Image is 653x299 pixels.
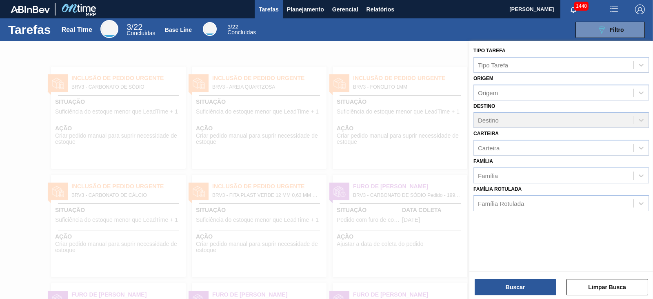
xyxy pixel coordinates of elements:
[574,2,589,11] span: 1440
[609,4,619,14] img: userActions
[473,76,493,81] label: Origem
[127,24,155,36] div: Real Time
[62,26,92,33] div: Real Time
[127,22,131,31] span: 3
[635,4,645,14] img: Logout
[11,6,50,13] img: TNhmsLtSVTkK8tSr43FrP2fwEKptu5GPRR3wAAAABJRU5ErkJggg==
[332,4,358,14] span: Gerencial
[473,186,522,192] label: Família Rotulada
[478,145,500,152] div: Carteira
[473,131,499,136] label: Carteira
[575,22,645,38] button: Filtro
[100,20,118,38] div: Real Time
[127,30,155,36] span: Concluídas
[203,22,217,36] div: Base Line
[8,25,51,34] h1: Tarefas
[287,4,324,14] span: Planejamento
[227,29,256,36] span: Concluídas
[610,27,624,33] span: Filtro
[259,4,279,14] span: Tarefas
[473,103,495,109] label: Destino
[478,172,498,179] div: Família
[127,22,142,31] span: / 22
[165,27,192,33] div: Base Line
[366,4,394,14] span: Relatórios
[478,61,508,68] div: Tipo Tarefa
[478,89,498,96] div: Origem
[227,24,231,30] span: 3
[473,158,493,164] label: Família
[227,24,238,30] span: / 22
[478,200,524,207] div: Família Rotulada
[227,25,256,35] div: Base Line
[560,4,586,15] button: Notificações
[473,48,505,54] label: Tipo Tarefa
